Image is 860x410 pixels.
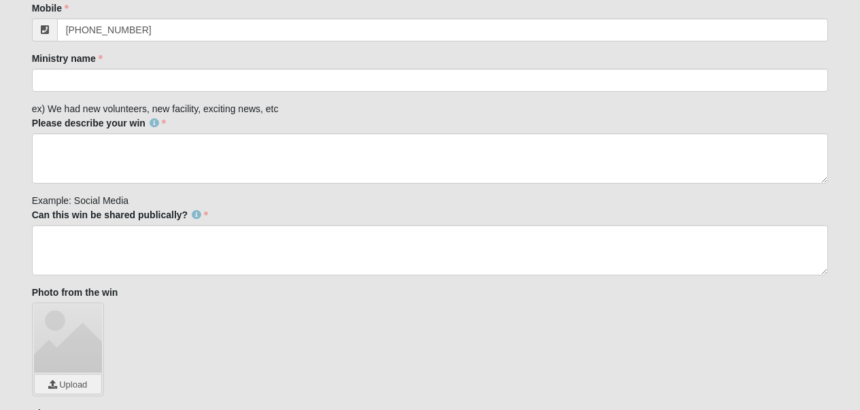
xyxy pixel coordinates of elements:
[32,286,118,299] label: Photo from the win
[32,52,103,65] label: Ministry name
[32,1,69,15] label: Mobile
[32,116,166,130] label: Please describe your win
[32,208,209,222] label: Can this win be shared publically?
